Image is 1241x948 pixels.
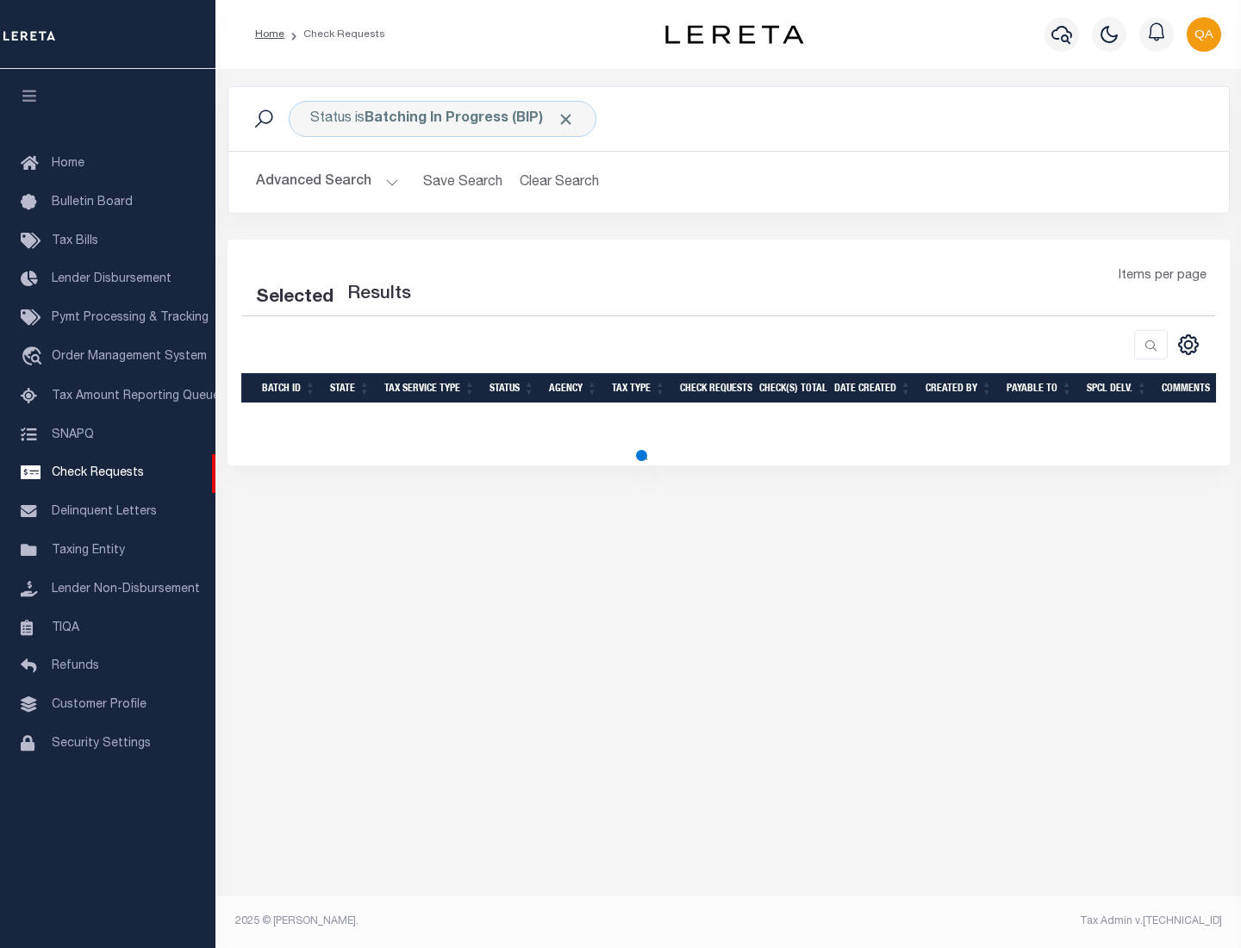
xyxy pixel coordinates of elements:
[52,390,220,402] span: Tax Amount Reporting Queue
[377,373,483,403] th: Tax Service Type
[1000,373,1080,403] th: Payable To
[665,25,803,44] img: logo-dark.svg
[284,27,385,42] li: Check Requests
[256,165,399,199] button: Advanced Search
[52,738,151,750] span: Security Settings
[752,373,827,403] th: Check(s) Total
[52,621,79,633] span: TIQA
[52,545,125,557] span: Taxing Entity
[605,373,673,403] th: Tax Type
[1155,373,1232,403] th: Comments
[483,373,542,403] th: Status
[256,284,334,312] div: Selected
[52,506,157,518] span: Delinquent Letters
[21,346,48,369] i: travel_explore
[52,351,207,363] span: Order Management System
[673,373,752,403] th: Check Requests
[289,101,596,137] div: Click to Edit
[827,373,919,403] th: Date Created
[741,914,1222,929] div: Tax Admin v.[TECHNICAL_ID]
[52,312,209,324] span: Pymt Processing & Tracking
[52,235,98,247] span: Tax Bills
[52,699,147,711] span: Customer Profile
[1187,17,1221,52] img: svg+xml;base64,PHN2ZyB4bWxucz0iaHR0cDovL3d3dy53My5vcmcvMjAwMC9zdmciIHBvaW50ZXItZXZlbnRzPSJub25lIi...
[255,29,284,40] a: Home
[52,273,171,285] span: Lender Disbursement
[255,373,323,403] th: Batch Id
[557,110,575,128] span: Click to Remove
[52,660,99,672] span: Refunds
[52,428,94,440] span: SNAPQ
[365,112,575,126] b: Batching In Progress (BIP)
[52,196,133,209] span: Bulletin Board
[513,165,607,199] button: Clear Search
[919,373,1000,403] th: Created By
[323,373,377,403] th: State
[1080,373,1155,403] th: Spcl Delv.
[413,165,513,199] button: Save Search
[52,158,84,170] span: Home
[222,914,729,929] div: 2025 © [PERSON_NAME].
[542,373,605,403] th: Agency
[1119,267,1207,286] span: Items per page
[347,281,411,309] label: Results
[52,467,144,479] span: Check Requests
[52,583,200,596] span: Lender Non-Disbursement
